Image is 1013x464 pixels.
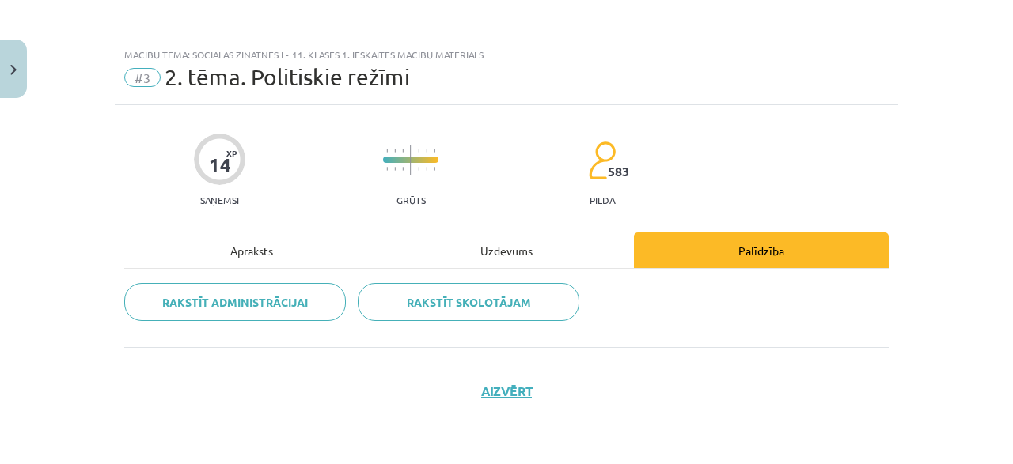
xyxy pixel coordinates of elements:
div: Uzdevums [379,232,634,268]
div: Mācību tēma: Sociālās zinātnes i - 11. klases 1. ieskaites mācību materiāls [124,49,889,60]
img: icon-short-line-57e1e144782c952c97e751825c79c345078a6d821885a25fce030b3d8c18986b.svg [418,149,419,153]
img: icon-short-line-57e1e144782c952c97e751825c79c345078a6d821885a25fce030b3d8c18986b.svg [394,167,396,171]
span: #3 [124,68,161,87]
img: icon-close-lesson-0947bae3869378f0d4975bcd49f059093ad1ed9edebbc8119c70593378902aed.svg [10,65,17,75]
img: icon-short-line-57e1e144782c952c97e751825c79c345078a6d821885a25fce030b3d8c18986b.svg [426,167,427,171]
a: Rakstīt skolotājam [358,283,579,321]
img: icon-short-line-57e1e144782c952c97e751825c79c345078a6d821885a25fce030b3d8c18986b.svg [386,149,388,153]
span: 583 [608,164,629,179]
img: icon-short-line-57e1e144782c952c97e751825c79c345078a6d821885a25fce030b3d8c18986b.svg [386,167,388,171]
img: icon-short-line-57e1e144782c952c97e751825c79c345078a6d821885a25fce030b3d8c18986b.svg [418,167,419,171]
img: icon-short-line-57e1e144782c952c97e751825c79c345078a6d821885a25fce030b3d8c18986b.svg [434,149,435,153]
a: Rakstīt administrācijai [124,283,346,321]
p: Saņemsi [194,194,245,206]
img: icon-short-line-57e1e144782c952c97e751825c79c345078a6d821885a25fce030b3d8c18986b.svg [426,149,427,153]
span: XP [226,149,237,157]
img: icon-long-line-d9ea69661e0d244f92f715978eff75569469978d946b2353a9bb055b3ed8787d.svg [410,145,412,175]
img: icon-short-line-57e1e144782c952c97e751825c79c345078a6d821885a25fce030b3d8c18986b.svg [402,149,404,153]
button: Aizvērt [476,383,537,399]
div: Palīdzība [634,232,889,268]
p: Grūts [396,194,426,206]
img: icon-short-line-57e1e144782c952c97e751825c79c345078a6d821885a25fce030b3d8c18986b.svg [394,149,396,153]
img: icon-short-line-57e1e144782c952c97e751825c79c345078a6d821885a25fce030b3d8c18986b.svg [402,167,404,171]
img: students-c634bb4e5e11cddfef0936a35e636f08e4e9abd3cc4e673bd6f9a4125e45ecb1.svg [588,141,616,180]
p: pilda [590,194,615,206]
img: icon-short-line-57e1e144782c952c97e751825c79c345078a6d821885a25fce030b3d8c18986b.svg [434,167,435,171]
span: 2. tēma. Politiskie režīmi [165,64,410,90]
div: 14 [209,154,231,176]
div: Apraksts [124,232,379,268]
